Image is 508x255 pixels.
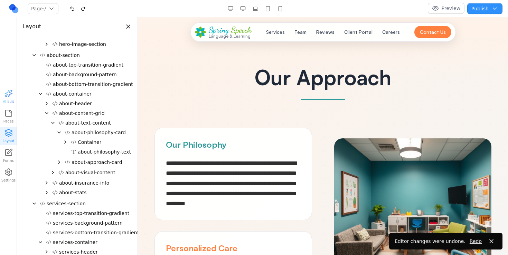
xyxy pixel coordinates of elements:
[59,100,92,107] span: about-header
[31,52,37,58] button: Collapse
[49,188,132,197] button: about-stats
[43,79,136,89] button: about-bottom-transition-gradient
[44,41,49,47] button: Expand
[53,90,92,97] span: about-container
[395,238,465,245] div: Editor changes were undone.
[78,139,101,146] span: Container
[78,148,131,155] span: about-philosophy-text
[237,3,248,14] button: Desktop
[44,190,49,195] button: Expand
[72,159,122,166] span: about-approach-card
[59,110,105,117] span: about-content-grid
[44,180,49,186] button: Expand
[43,60,132,70] button: about-top-transition-gradient
[225,3,236,14] button: Desktop Wide
[53,61,123,68] span: about-top-transition-gradient
[428,3,465,14] button: Preview
[62,157,132,167] button: about-approach-card
[72,129,126,136] span: about-philosophy-card
[56,159,62,165] button: Expand
[56,168,132,177] button: about-visual-content
[43,237,132,247] button: services-container
[53,229,139,236] span: services-bottom-transition-gradient
[38,239,43,245] button: Collapse
[65,119,111,126] span: about-text-content
[138,17,508,255] iframe: Preview
[44,101,49,106] button: Expand
[31,201,37,206] button: Collapse
[22,22,41,31] h3: Layout
[56,118,132,128] button: about-text-content
[124,23,132,30] button: Close panel
[59,189,87,196] span: about-stats
[37,50,132,60] button: about-section
[3,99,14,104] span: AI Edit
[53,239,97,246] span: services-container
[53,219,123,226] span: services-background-pattern
[53,71,117,78] span: about-background-pattern
[43,89,132,99] button: about-container
[38,91,43,97] button: Collapse
[49,108,132,118] button: about-content-grid
[196,121,354,254] img: Speech therapist working with child using colorful communication cards
[59,41,106,48] span: hero-image-section
[49,178,132,188] button: about-insurance-info
[465,236,486,247] button: Redo
[47,200,86,207] span: services-section
[59,179,109,186] span: about-insurance-info
[53,81,133,88] span: about-bottom-transition-gradient
[53,210,129,217] span: services-top-transition-gradient
[50,120,56,126] button: Collapse
[43,228,142,237] button: services-bottom-transition-gradient
[44,110,49,116] button: Collapse
[28,3,58,14] button: Page:/
[56,130,62,135] button: Collapse
[275,3,286,14] button: Mobile
[43,218,132,228] button: services-background-pattern
[47,52,80,59] span: about-section
[37,199,132,208] button: services-section
[262,3,273,14] button: Tablet
[467,3,502,14] button: Publish
[65,169,115,176] span: about-visual-content
[250,3,261,14] button: Laptop
[68,137,132,147] button: Container
[50,170,56,175] button: Expand
[68,147,134,157] button: about-philosophy-text
[49,39,132,49] button: hero-image-section
[49,99,132,108] button: about-header
[62,128,132,137] button: about-philosophy-card
[43,70,132,79] button: about-background-pattern
[44,249,49,255] button: Expand
[63,139,68,145] button: Expand
[43,208,132,218] button: services-top-transition-gradient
